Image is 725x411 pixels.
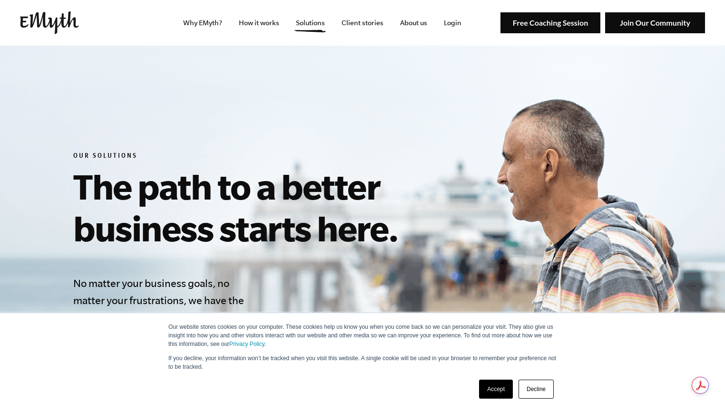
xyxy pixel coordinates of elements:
[168,323,557,348] p: Our website stores cookies on your computer. These cookies help us know you when you come back so...
[168,354,557,371] p: If you decline, your information won’t be tracked when you visit this website. A single cookie wi...
[500,12,600,34] img: Free Coaching Session
[73,152,507,162] h6: Our Solutions
[519,380,554,399] a: Decline
[73,165,507,249] h1: The path to a better business starts here.
[479,380,513,399] a: Accept
[20,11,79,34] img: EMyth
[605,12,705,34] img: Join Our Community
[229,341,265,347] a: Privacy Policy
[73,275,256,343] h4: No matter your business goals, no matter your frustrations, we have the process and the tools to ...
